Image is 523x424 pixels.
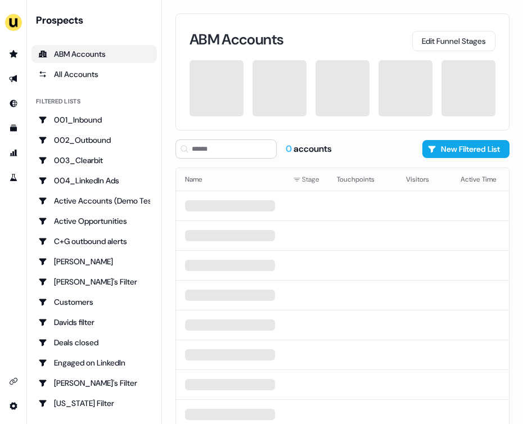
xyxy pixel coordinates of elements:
div: Filtered lists [36,97,80,106]
a: Go to 002_Outbound [31,131,157,149]
div: [PERSON_NAME]'s Filter [38,276,150,287]
a: Go to attribution [4,144,22,162]
div: Deals closed [38,337,150,348]
a: Go to Engaged on LinkedIn [31,354,157,372]
a: Go to Active Accounts (Demo Test) [31,192,157,210]
a: Go to Charlotte's Filter [31,273,157,291]
div: [US_STATE] Filter [38,398,150,409]
div: 002_Outbound [38,134,150,146]
a: Go to Active Opportunities [31,212,157,230]
a: Go to Georgia Filter [31,394,157,412]
div: 004_LinkedIn Ads [38,175,150,186]
a: ABM Accounts [31,45,157,63]
a: Go to Inbound [4,94,22,112]
a: Go to templates [4,119,22,137]
div: All Accounts [38,69,150,80]
div: 003_Clearbit [38,155,150,166]
a: Go to 003_Clearbit [31,151,157,169]
a: Go to prospects [4,45,22,63]
button: Active Time [461,169,510,190]
div: Stage [293,174,319,185]
a: All accounts [31,65,157,83]
a: Go to experiments [4,169,22,187]
div: C+G outbound alerts [38,236,150,247]
a: Go to 001_Inbound [31,111,157,129]
div: Active Opportunities [38,215,150,227]
button: Visitors [406,169,443,190]
a: Go to 004_LinkedIn Ads [31,172,157,190]
div: Davids filter [38,317,150,328]
div: Engaged on LinkedIn [38,357,150,368]
a: Go to integrations [4,397,22,415]
a: Go to Charlotte Stone [31,252,157,270]
a: Go to C+G outbound alerts [31,232,157,250]
a: Go to Geneviève's Filter [31,374,157,392]
a: Go to integrations [4,372,22,390]
th: Name [176,168,284,191]
div: [PERSON_NAME] [38,256,150,267]
a: Go to Davids filter [31,313,157,331]
div: Active Accounts (Demo Test) [38,195,150,206]
h3: ABM Accounts [190,32,283,47]
div: Customers [38,296,150,308]
div: Prospects [36,13,157,27]
button: Touchpoints [337,169,388,190]
a: Go to outbound experience [4,70,22,88]
button: New Filtered List [422,140,510,158]
a: Go to Customers [31,293,157,311]
div: 001_Inbound [38,114,150,125]
div: accounts [286,143,332,155]
div: ABM Accounts [38,48,150,60]
div: [PERSON_NAME]'s Filter [38,377,150,389]
a: Go to Deals closed [31,333,157,351]
button: Edit Funnel Stages [412,31,495,51]
span: 0 [286,143,294,155]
